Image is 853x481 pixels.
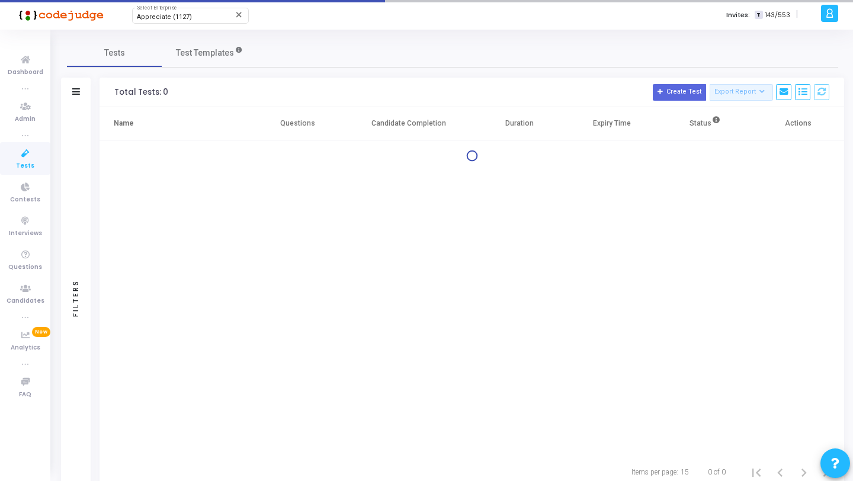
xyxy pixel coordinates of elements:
th: Questions [252,107,344,140]
span: Admin [15,114,36,124]
span: Questions [8,262,42,272]
th: Name [100,107,252,140]
th: Actions [752,107,844,140]
span: Interviews [9,229,42,239]
button: Export Report [710,84,773,101]
div: Items per page: [631,467,678,477]
div: Total Tests: 0 [114,88,168,97]
span: Tests [104,47,125,59]
span: Candidates [7,296,44,306]
th: Status [658,107,752,140]
span: New [32,327,50,337]
th: Expiry Time [566,107,658,140]
div: Filters [70,233,81,363]
span: Appreciate (1127) [137,13,192,21]
label: Invites: [726,10,750,20]
th: Duration [473,107,566,140]
th: Candidate Completion [344,107,473,140]
div: 15 [681,467,689,477]
div: 0 of 0 [708,467,726,477]
button: Create Test [653,84,706,101]
span: Dashboard [8,68,43,78]
mat-icon: Clear [235,10,244,20]
span: Analytics [11,343,40,353]
span: T [755,11,762,20]
span: Contests [10,195,40,205]
span: | [796,8,798,21]
span: Test Templates [176,47,234,59]
img: logo [15,3,104,27]
span: FAQ [19,390,31,400]
span: Tests [16,161,34,171]
span: 143/553 [765,10,790,20]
